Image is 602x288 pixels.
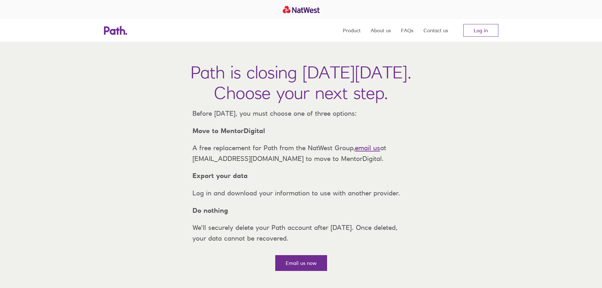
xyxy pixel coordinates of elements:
[192,172,248,180] strong: Export your data
[191,62,411,103] h1: Path is closing [DATE][DATE]. Choose your next step.
[192,206,228,214] strong: Do nothing
[275,255,327,271] a: Email us now
[187,222,415,243] p: We’ll securely delete your Path account after [DATE]. Once deleted, your data cannot be recovered.
[355,144,380,152] a: email us
[187,143,415,164] p: A free replacement for Path from the NatWest Group, at [EMAIL_ADDRESS][DOMAIN_NAME] to move to Me...
[343,19,361,42] a: Product
[423,19,448,42] a: Contact us
[371,19,391,42] a: About us
[192,127,265,135] strong: Move to MentorDigital
[463,24,498,37] a: Log in
[187,108,415,119] p: Before [DATE], you must choose one of three options:
[401,19,413,42] a: FAQs
[187,188,415,199] p: Log in and download your information to use with another provider.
